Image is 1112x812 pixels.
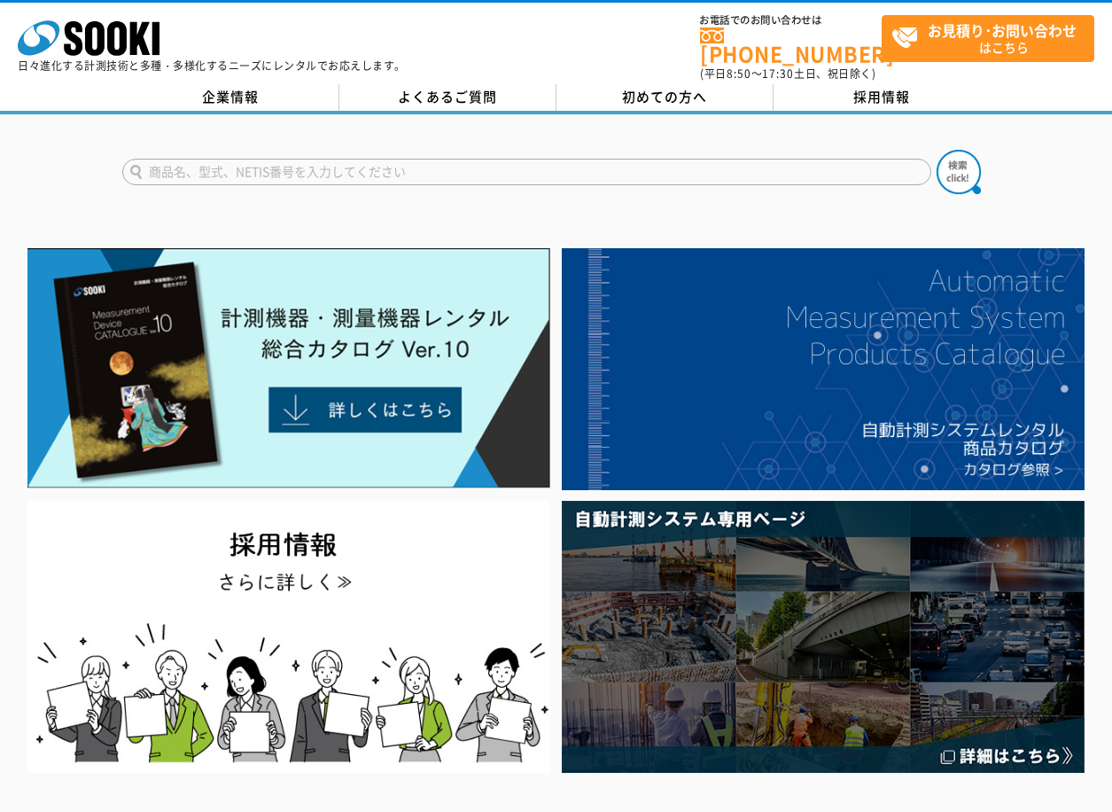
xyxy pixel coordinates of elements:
p: 日々進化する計測技術と多種・多様化するニーズにレンタルでお応えします。 [18,60,406,71]
a: 企業情報 [122,84,339,111]
a: お見積り･お問い合わせはこちら [882,15,1094,62]
span: (平日 ～ 土日、祝日除く) [700,66,875,82]
a: [PHONE_NUMBER] [700,27,882,64]
input: 商品名、型式、NETIS番号を入力してください [122,159,931,185]
img: 自動計測システムカタログ [562,248,1085,489]
strong: お見積り･お問い合わせ [928,20,1077,41]
a: 採用情報 [774,84,991,111]
span: 17:30 [762,66,794,82]
span: 初めての方へ [622,87,707,106]
span: はこちら [891,16,1093,60]
span: お電話でのお問い合わせは [700,15,882,26]
img: SOOKI recruit [27,501,550,773]
img: btn_search.png [937,150,981,194]
img: 自動計測システム専用ページ [562,501,1085,773]
a: よくあるご質問 [339,84,556,111]
img: Catalog Ver10 [27,248,550,488]
a: 初めての方へ [556,84,774,111]
span: 8:50 [727,66,751,82]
